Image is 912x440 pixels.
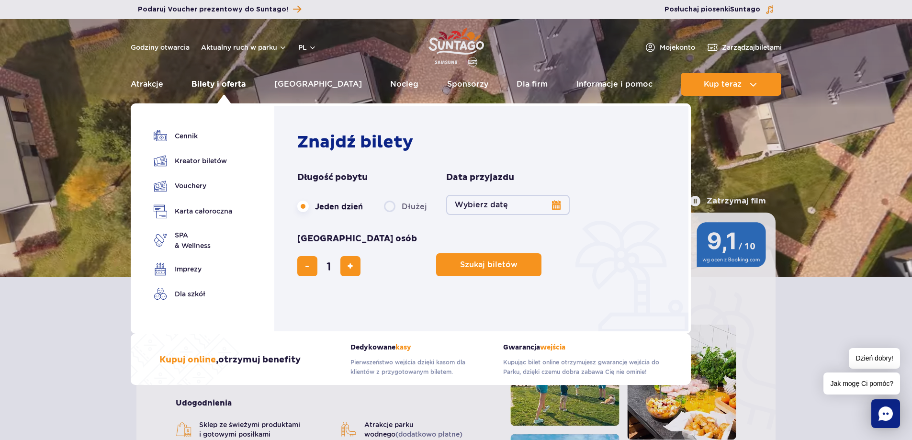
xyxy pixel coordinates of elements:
[436,253,541,276] button: Szukaj biletów
[131,43,190,52] a: Godziny otwarcia
[660,43,695,52] span: Moje konto
[350,358,489,377] p: Pierwszeństwo wejścia dzięki kasom dla klientów z przygotowanym biletem.
[722,43,782,52] span: Zarządzaj biletami
[131,73,163,96] a: Atrakcje
[823,372,900,395] span: Jak mogę Ci pomóc?
[298,43,316,52] button: pl
[317,255,340,278] input: liczba biletów
[644,42,695,53] a: Mojekonto
[154,287,232,301] a: Dla szkół
[297,256,317,276] button: usuń bilet
[154,129,232,143] a: Cennik
[154,262,232,276] a: Imprezy
[297,233,417,245] span: [GEOGRAPHIC_DATA] osób
[390,73,418,96] a: Nocleg
[191,73,246,96] a: Bilety i oferta
[154,154,232,168] a: Kreator biletów
[503,343,662,351] strong: Gwarancja
[154,204,232,218] a: Karta całoroczna
[446,195,570,215] button: Wybierz datę
[154,230,232,251] a: SPA& Wellness
[159,354,301,366] h3: , otrzymuj benefity
[201,44,287,51] button: Aktualny ruch w parku
[447,73,488,96] a: Sponsorzy
[297,132,670,153] h2: Znajdź bilety
[159,354,216,365] span: Kupuj online
[446,172,514,183] span: Data przyjazdu
[707,42,782,53] a: Zarządzajbiletami
[297,172,670,276] form: Planowanie wizyty w Park of Poland
[395,343,411,351] span: kasy
[350,343,489,351] strong: Dedykowane
[274,73,362,96] a: [GEOGRAPHIC_DATA]
[681,73,781,96] button: Kup teraz
[297,172,368,183] span: Długość pobytu
[297,196,363,216] label: Jeden dzień
[849,348,900,369] span: Dzień dobry!
[503,358,662,377] p: Kupując bilet online otrzymujesz gwarancję wejścia do Parku, dzięki czemu dobra zabawa Cię nie om...
[340,256,360,276] button: dodaj bilet
[517,73,548,96] a: Dla firm
[871,399,900,428] div: Chat
[384,196,427,216] label: Dłużej
[540,343,565,351] span: wejścia
[576,73,653,96] a: Informacje i pomoc
[175,230,211,251] span: SPA & Wellness
[704,80,742,89] span: Kup teraz
[460,260,518,269] span: Szukaj biletów
[154,179,232,193] a: Vouchery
